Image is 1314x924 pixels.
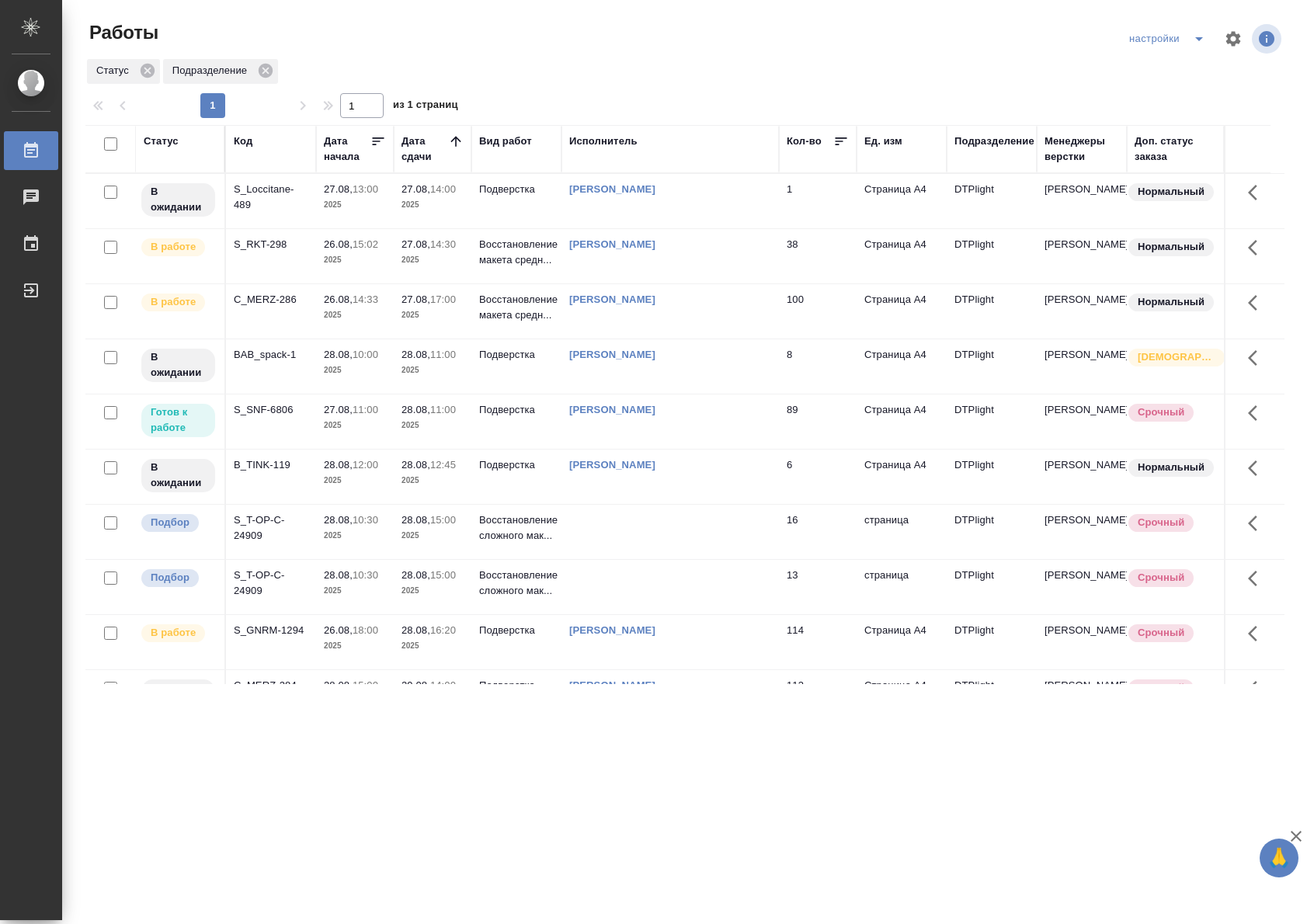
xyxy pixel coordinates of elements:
[140,568,217,589] div: Можно подбирать исполнителей
[1138,405,1184,420] p: Срочный
[430,459,456,471] p: 12:45
[1138,460,1204,475] p: Нормальный
[140,347,217,384] div: Исполнитель назначен, приступать к работе пока рано
[1138,570,1184,585] p: Срочный
[1045,402,1119,418] p: [PERSON_NAME]
[479,568,554,599] p: Восстановление сложного мак...
[324,459,353,471] p: 28.08,
[430,404,456,415] p: 11:00
[1045,512,1119,528] p: [PERSON_NAME]
[430,624,456,636] p: 16:20
[947,505,1037,559] td: DTPlight
[779,339,857,394] td: 8
[569,294,655,305] a: [PERSON_NAME]
[947,339,1037,394] td: DTPlight
[401,404,430,415] p: 28.08,
[479,134,532,149] div: Вид работ
[151,239,196,255] p: В работе
[324,183,353,195] p: 27.08,
[234,292,308,307] div: C_MERZ-286
[1138,349,1215,365] p: [DEMOGRAPHIC_DATA]
[234,623,308,638] div: S_GNRM-1294
[1239,670,1276,707] button: Здесь прячутся важные кнопки
[401,514,430,526] p: 28.08,
[479,678,554,693] p: Подверстка
[151,460,206,491] p: В ожидании
[324,473,386,488] p: 2025
[569,624,655,636] a: [PERSON_NAME]
[479,623,554,638] p: Подверстка
[234,134,252,149] div: Код
[1045,568,1119,583] p: [PERSON_NAME]
[857,670,947,724] td: Страница А4
[151,294,196,310] p: В работе
[353,404,378,415] p: 11:00
[947,615,1037,669] td: DTPlight
[401,528,464,544] p: 2025
[151,349,206,380] p: В ожидании
[1045,292,1119,307] p: [PERSON_NAME]
[234,678,308,693] div: C_MERZ-284
[1138,515,1184,530] p: Срочный
[954,134,1034,149] div: Подразделение
[401,638,464,654] p: 2025
[1252,24,1284,54] span: Посмотреть информацию
[1125,26,1215,51] div: split button
[151,515,189,530] p: Подбор
[1239,615,1276,652] button: Здесь прячутся важные кнопки
[1045,134,1119,165] div: Менеджеры верстки
[1045,623,1119,638] p: [PERSON_NAME]
[163,59,278,84] div: Подразделение
[140,623,217,644] div: Исполнитель выполняет работу
[401,418,464,433] p: 2025
[140,678,217,714] div: Исполнитель назначен, приступать к работе пока рано
[324,307,386,323] p: 2025
[779,450,857,504] td: 6
[140,237,217,258] div: Исполнитель выполняет работу
[1045,678,1119,693] p: [PERSON_NAME]
[857,284,947,339] td: Страница А4
[779,229,857,283] td: 38
[569,238,655,250] a: [PERSON_NAME]
[857,615,947,669] td: Страница А4
[234,347,308,363] div: BAB_spack-1
[779,615,857,669] td: 114
[1045,347,1119,363] p: [PERSON_NAME]
[353,459,378,471] p: 12:00
[151,570,189,585] p: Подбор
[569,679,655,691] a: [PERSON_NAME]
[234,402,308,418] div: S_SNF-6806
[234,237,308,252] div: S_RKT-298
[1138,294,1204,310] p: Нормальный
[234,457,308,473] div: B_TINK-119
[151,405,206,436] p: Готов к работе
[1239,394,1276,432] button: Здесь прячутся важные кнопки
[324,583,386,599] p: 2025
[353,569,378,581] p: 10:30
[857,394,947,449] td: Страница А4
[151,184,206,215] p: В ожидании
[140,292,217,313] div: Исполнитель выполняет работу
[864,134,902,149] div: Ед. изм
[779,394,857,449] td: 89
[172,63,252,78] p: Подразделение
[324,363,386,378] p: 2025
[430,349,456,360] p: 11:00
[479,512,554,544] p: Восстановление сложного мак...
[430,294,456,305] p: 17:00
[430,183,456,195] p: 14:00
[479,402,554,418] p: Подверстка
[947,174,1037,228] td: DTPlight
[401,294,430,305] p: 27.08,
[947,284,1037,339] td: DTPlight
[353,349,378,360] p: 10:00
[947,670,1037,724] td: DTPlight
[324,528,386,544] p: 2025
[151,625,196,641] p: В работе
[569,459,655,471] a: [PERSON_NAME]
[1239,174,1276,211] button: Здесь прячутся важные кнопки
[947,560,1037,614] td: DTPlight
[140,182,217,218] div: Исполнитель назначен, приступать к работе пока рано
[857,174,947,228] td: Страница А4
[1239,339,1276,377] button: Здесь прячутся важные кнопки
